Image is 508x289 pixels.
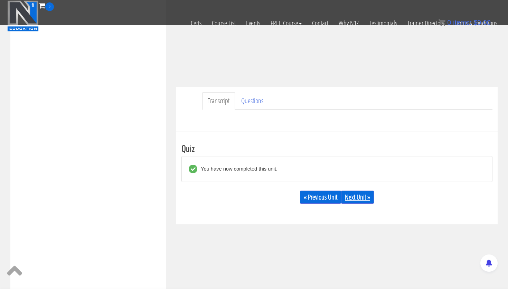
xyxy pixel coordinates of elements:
[45,2,54,11] span: 0
[402,11,449,35] a: Trainer Directory
[207,11,241,35] a: Course List
[181,144,492,153] h3: Quiz
[364,11,402,35] a: Testimonials
[202,92,235,110] a: Transcript
[300,191,341,204] a: « Previous Unit
[453,19,471,26] span: items:
[439,19,491,26] a: 0 items: $0.00
[39,1,54,10] a: 0
[307,11,333,35] a: Contact
[341,191,374,204] a: Next Unit »
[473,19,491,26] bdi: 0.00
[265,11,307,35] a: FREE Course
[241,11,265,35] a: Events
[449,11,502,35] a: Terms & Conditions
[236,92,269,110] a: Questions
[186,11,207,35] a: Certs
[333,11,364,35] a: Why N1?
[447,19,451,26] span: 0
[439,19,445,26] img: icon11.png
[197,165,277,173] div: You have now completed this unit.
[7,0,39,31] img: n1-education
[473,19,477,26] span: $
